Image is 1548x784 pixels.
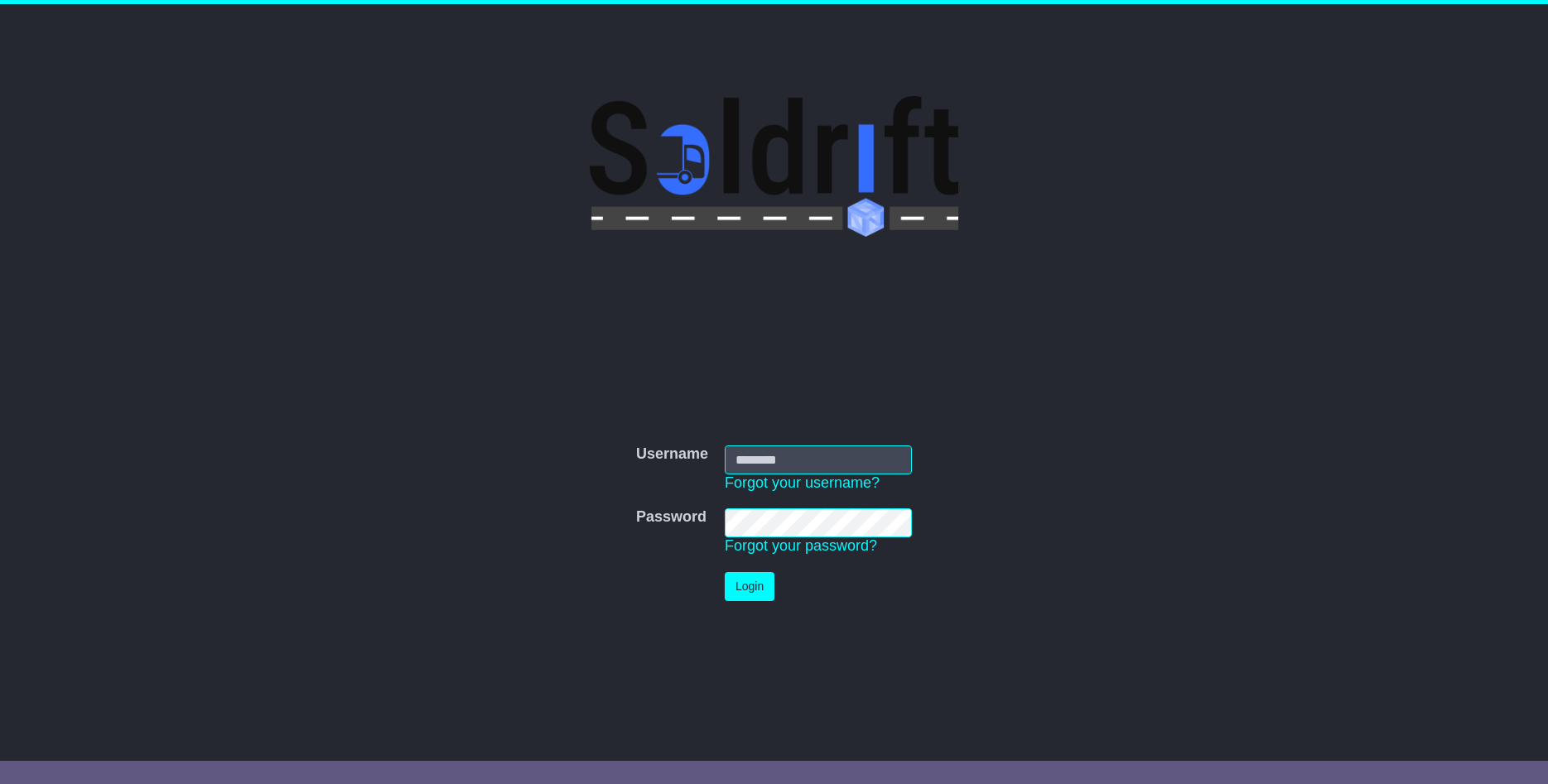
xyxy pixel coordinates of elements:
label: Username [636,445,708,464]
label: Password [636,508,706,527]
button: Login [725,572,774,601]
img: Soldrift Pty Ltd [590,96,958,237]
a: Forgot your username? [725,474,880,491]
a: Forgot your password? [725,537,877,554]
